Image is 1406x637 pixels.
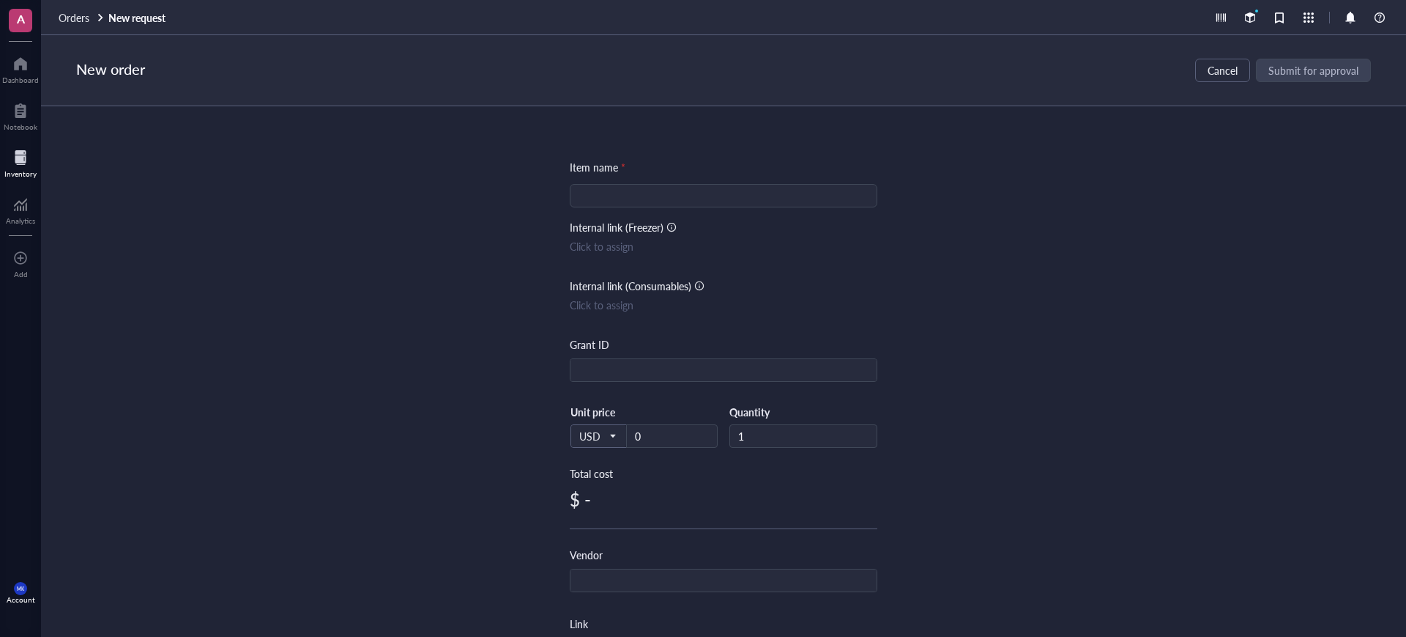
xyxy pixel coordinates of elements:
[1195,59,1250,82] button: Cancel
[4,169,37,178] div: Inventory
[4,99,37,131] a: Notebook
[1256,59,1371,82] button: Submit for approval
[17,10,25,28] span: A
[2,52,39,84] a: Dashboard
[570,297,877,313] div: Click to assign
[570,405,662,419] div: Unit price
[4,146,37,178] a: Inventory
[76,59,145,82] div: New order
[570,219,663,235] div: Internal link (Freezer)
[59,10,89,25] span: Orders
[570,616,588,632] div: Link
[4,122,37,131] div: Notebook
[579,430,615,443] span: USD
[108,11,168,24] a: New request
[570,278,691,294] div: Internal link (Consumables)
[14,270,28,279] div: Add
[570,238,877,254] div: Click to assign
[1208,65,1238,76] span: Cancel
[2,76,39,84] div: Dashboard
[6,193,35,225] a: Analytics
[7,595,35,604] div: Account
[6,216,35,225] div: Analytics
[570,547,603,563] div: Vendor
[17,586,24,592] span: MK
[570,159,625,175] div: Item name
[59,11,105,24] a: Orders
[729,405,877,419] div: Quantity
[570,465,877,482] div: Total cost
[570,487,877,511] div: $ -
[570,336,609,353] div: Grant ID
